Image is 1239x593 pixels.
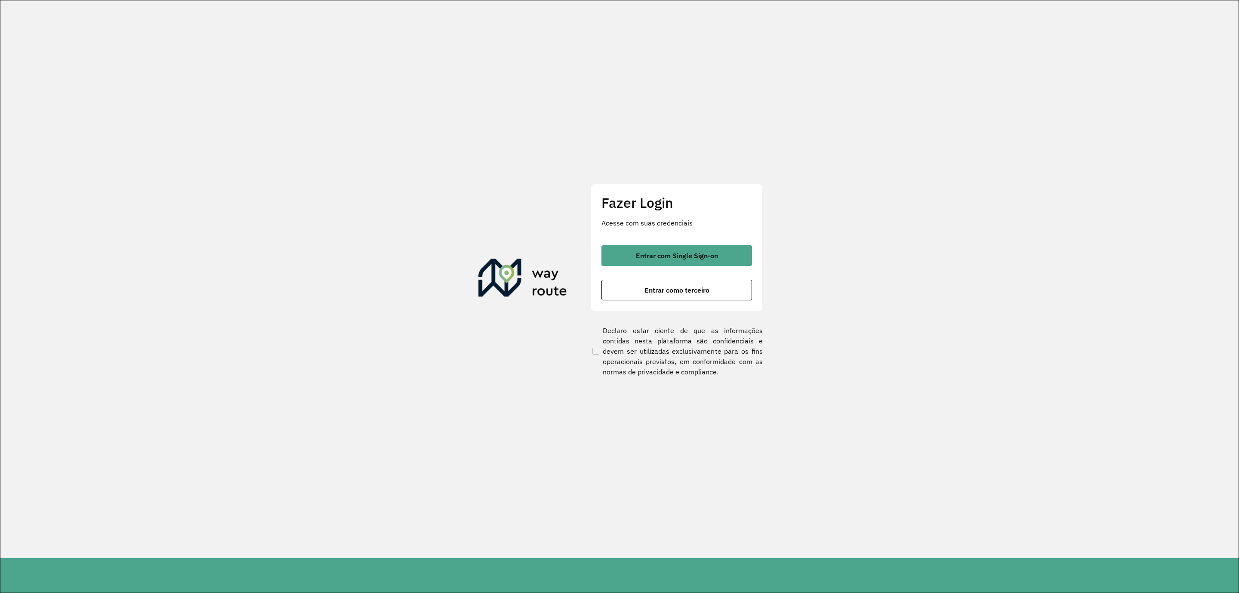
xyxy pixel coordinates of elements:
span: Entrar com Single Sign-on [636,252,718,259]
span: Entrar como terceiro [644,287,709,293]
button: button [601,280,752,300]
h2: Fazer Login [601,195,752,211]
label: Declaro estar ciente de que as informações contidas nesta plataforma são confidenciais e devem se... [591,325,763,377]
button: button [601,245,752,266]
img: Roteirizador AmbevTech [478,259,567,300]
p: Acesse com suas credenciais [601,218,752,228]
